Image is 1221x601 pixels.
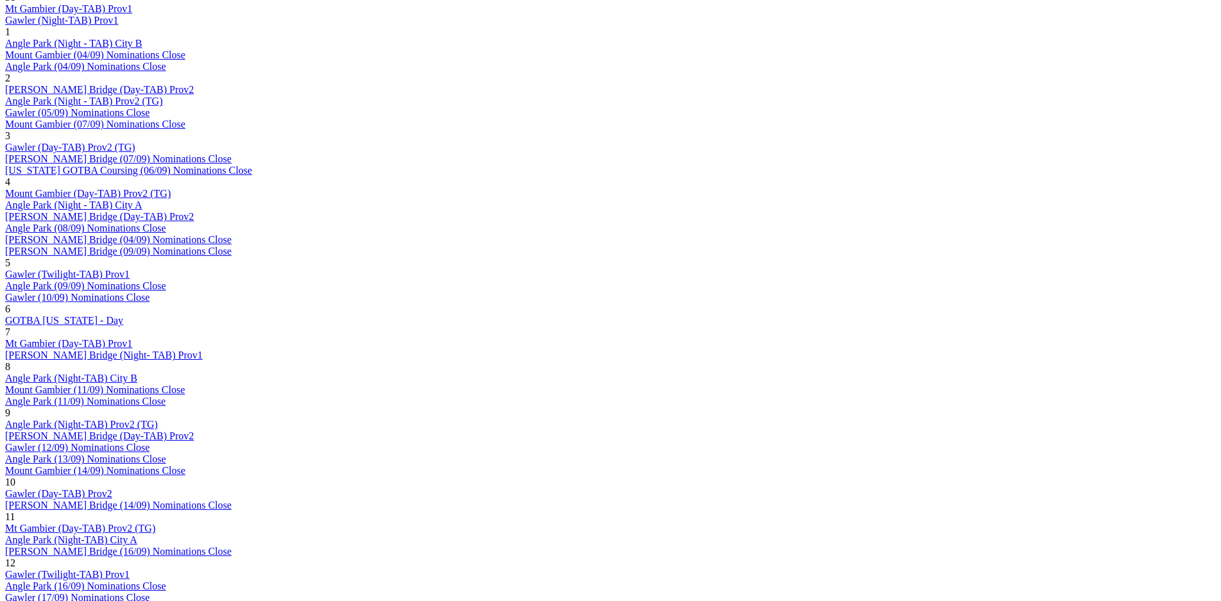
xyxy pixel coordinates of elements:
a: [PERSON_NAME] Bridge (09/09) Nominations Close [5,246,232,257]
a: [PERSON_NAME] Bridge (Day-TAB) Prov2 [5,430,194,441]
a: [PERSON_NAME] Bridge (Day-TAB) Prov2 [5,211,194,222]
a: Angle Park (Night - TAB) Prov2 (TG) [5,96,163,106]
a: Mt Gambier (Day-TAB) Prov1 [5,338,132,349]
a: Gawler (05/09) Nominations Close [5,107,149,118]
a: [PERSON_NAME] Bridge (Night- TAB) Prov1 [5,350,203,360]
span: 7 [5,326,10,337]
span: 10 [5,477,15,487]
span: 5 [5,257,10,268]
a: Mount Gambier (07/09) Nominations Close [5,119,185,130]
a: Mount Gambier (11/09) Nominations Close [5,384,185,395]
a: Gawler (Twilight-TAB) Prov1 [5,569,130,580]
a: Mount Gambier (04/09) Nominations Close [5,49,185,60]
a: [US_STATE] GOTBA Coursing (06/09) Nominations Close [5,165,252,176]
a: Gawler (10/09) Nominations Close [5,292,149,303]
a: [PERSON_NAME] Bridge (16/09) Nominations Close [5,546,232,557]
a: Angle Park (09/09) Nominations Close [5,280,166,291]
a: Angle Park (Night-TAB) Prov2 (TG) [5,419,158,430]
a: [PERSON_NAME] Bridge (04/09) Nominations Close [5,234,232,245]
a: Gawler (Night-TAB) Prov1 [5,15,118,26]
a: [PERSON_NAME] Bridge (07/09) Nominations Close [5,153,232,164]
a: Angle Park (04/09) Nominations Close [5,61,166,72]
a: [PERSON_NAME] Bridge (Day-TAB) Prov2 [5,84,194,95]
span: 2 [5,72,10,83]
span: 12 [5,557,15,568]
a: Angle Park (Night-TAB) City B [5,373,137,384]
a: Angle Park (08/09) Nominations Close [5,223,166,233]
span: 4 [5,176,10,187]
a: Mount Gambier (Day-TAB) Prov2 (TG) [5,188,171,199]
span: 8 [5,361,10,372]
a: Mount Gambier (14/09) Nominations Close [5,465,185,476]
a: Gawler (Day-TAB) Prov2 (TG) [5,142,135,153]
a: GOTBA [US_STATE] - Day [5,315,123,326]
a: Gawler (Day-TAB) Prov2 [5,488,112,499]
a: Mt Gambier (Day-TAB) Prov1 [5,3,132,14]
span: 1 [5,26,10,37]
a: [PERSON_NAME] Bridge (14/09) Nominations Close [5,500,232,511]
a: Gawler (Twilight-TAB) Prov1 [5,269,130,280]
a: Angle Park (Night-TAB) City A [5,534,137,545]
a: Angle Park (11/09) Nominations Close [5,396,166,407]
span: 3 [5,130,10,141]
span: 11 [5,511,15,522]
a: Gawler (12/09) Nominations Close [5,442,149,453]
span: 9 [5,407,10,418]
a: Mt Gambier (Day-TAB) Prov2 (TG) [5,523,155,534]
a: Angle Park (16/09) Nominations Close [5,580,166,591]
a: Angle Park (13/09) Nominations Close [5,453,166,464]
span: 6 [5,303,10,314]
a: Angle Park (Night - TAB) City A [5,199,142,210]
a: Angle Park (Night - TAB) City B [5,38,142,49]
